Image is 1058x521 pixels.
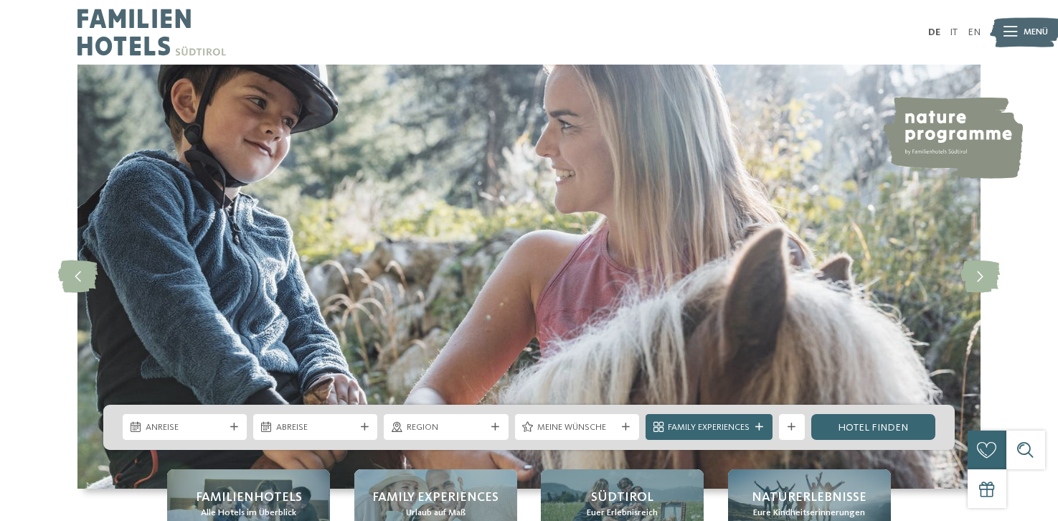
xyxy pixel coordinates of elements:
[276,421,355,434] span: Abreise
[881,97,1023,179] img: nature programme by Familienhotels Südtirol
[968,27,981,37] a: EN
[372,489,499,507] span: Family Experiences
[752,489,866,507] span: Naturerlebnisse
[668,421,750,434] span: Family Experiences
[928,27,940,37] a: DE
[196,489,302,507] span: Familienhotels
[753,507,865,520] span: Eure Kindheitserinnerungen
[146,421,225,434] span: Anreise
[201,507,296,520] span: Alle Hotels im Überblick
[77,65,981,489] img: Familienhotels Südtirol: The happy family places
[811,414,935,440] a: Hotel finden
[1024,26,1048,39] span: Menü
[406,507,466,520] span: Urlaub auf Maß
[587,507,658,520] span: Euer Erlebnisreich
[950,27,958,37] a: IT
[591,489,653,507] span: Südtirol
[537,421,616,434] span: Meine Wünsche
[407,421,486,434] span: Region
